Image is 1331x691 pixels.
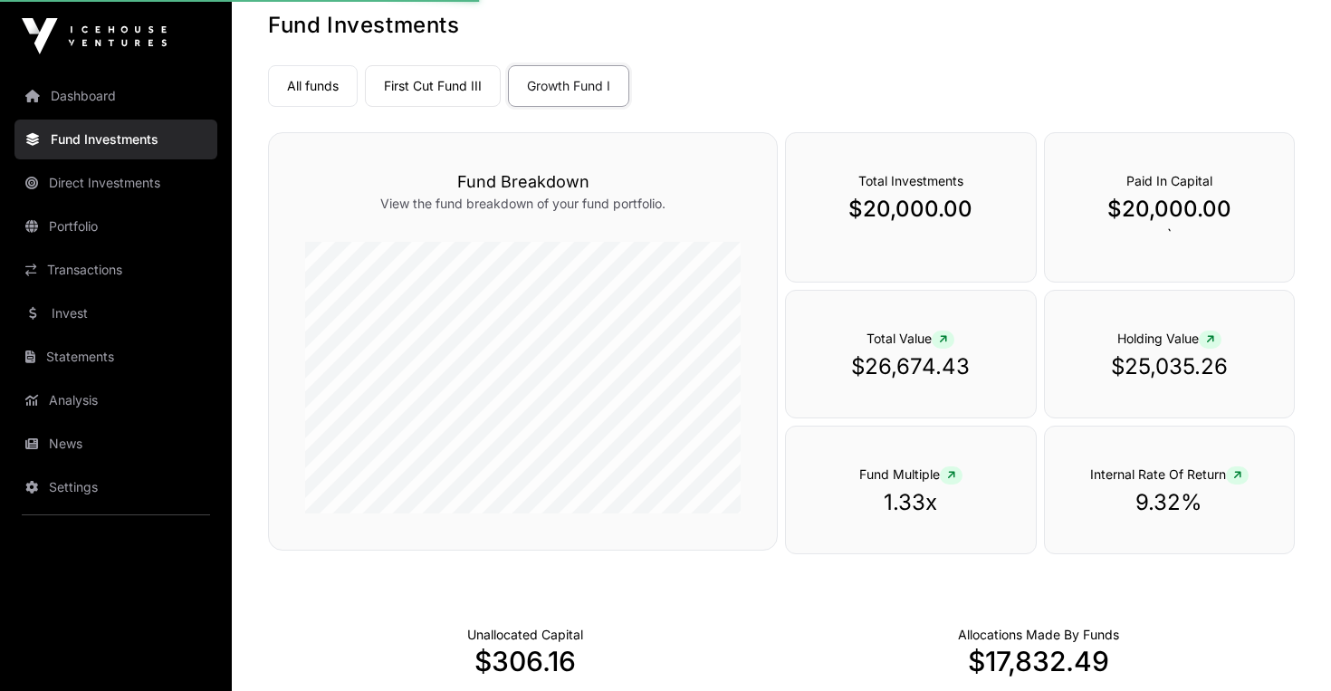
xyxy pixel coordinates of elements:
span: Holding Value [1117,331,1221,346]
a: Portfolio [14,206,217,246]
div: ` [1044,132,1295,283]
p: 9.32% [1081,488,1258,517]
h3: Fund Breakdown [305,169,741,195]
a: Transactions [14,250,217,290]
p: $17,832.49 [781,645,1295,677]
span: Internal Rate Of Return [1090,466,1249,482]
a: Invest [14,293,217,333]
p: $25,035.26 [1081,352,1258,381]
a: News [14,424,217,464]
p: 1.33x [822,488,999,517]
iframe: Chat Widget [1240,604,1331,691]
h1: Fund Investments [268,11,1295,40]
p: Capital Deployed Into Companies [958,626,1119,644]
a: Settings [14,467,217,507]
a: Direct Investments [14,163,217,203]
p: $306.16 [268,645,781,677]
img: Icehouse Ventures Logo [22,18,167,54]
span: Fund Multiple [859,466,962,482]
a: Analysis [14,380,217,420]
span: Total Value [867,331,954,346]
a: Dashboard [14,76,217,116]
p: View the fund breakdown of your fund portfolio. [305,195,741,213]
span: Paid In Capital [1126,173,1212,188]
a: First Cut Fund III [365,65,501,107]
a: Statements [14,337,217,377]
span: Total Investments [858,173,963,188]
p: $20,000.00 [822,195,999,224]
a: Fund Investments [14,120,217,159]
p: Cash not yet allocated [467,626,583,644]
p: $20,000.00 [1081,195,1258,224]
a: All funds [268,65,358,107]
a: Growth Fund I [508,65,629,107]
p: $26,674.43 [822,352,999,381]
